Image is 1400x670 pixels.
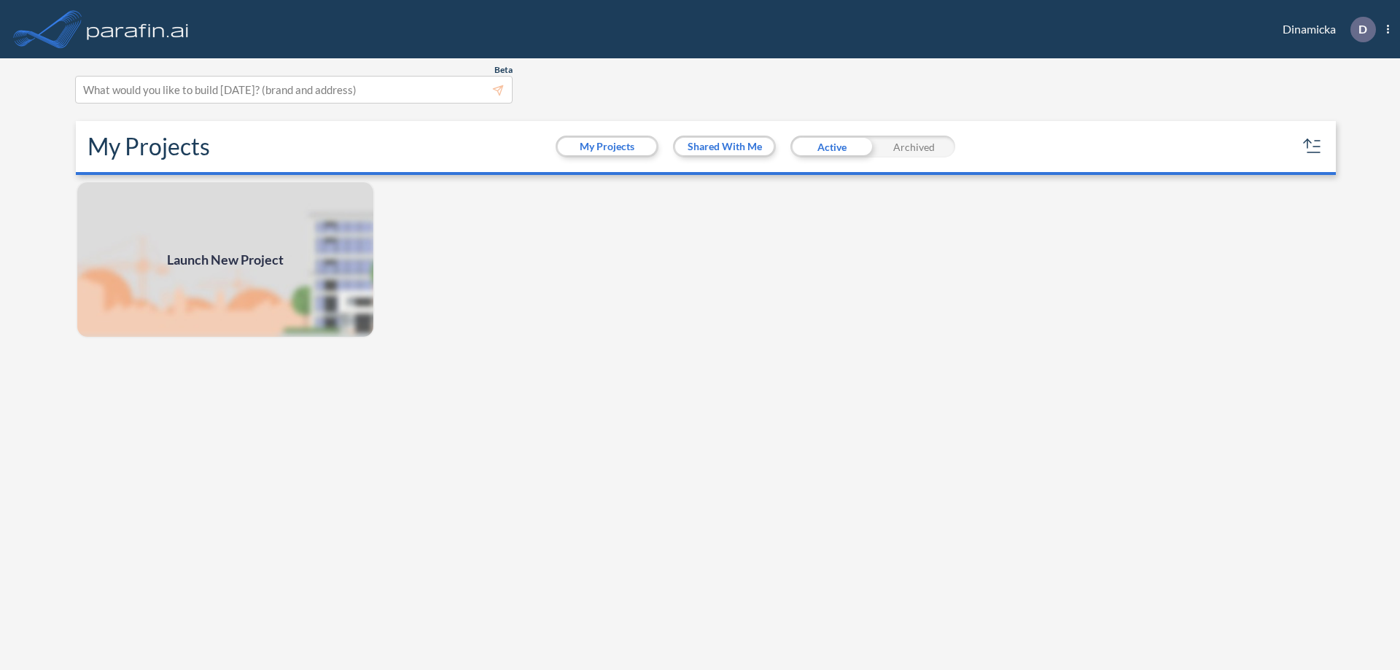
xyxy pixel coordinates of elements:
[87,133,210,160] h2: My Projects
[84,15,192,44] img: logo
[1301,135,1324,158] button: sort
[1261,17,1389,42] div: Dinamicka
[76,181,375,338] a: Launch New Project
[790,136,873,157] div: Active
[873,136,955,157] div: Archived
[1358,23,1367,36] p: D
[558,138,656,155] button: My Projects
[167,250,284,270] span: Launch New Project
[494,64,513,76] span: Beta
[675,138,774,155] button: Shared With Me
[76,181,375,338] img: add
